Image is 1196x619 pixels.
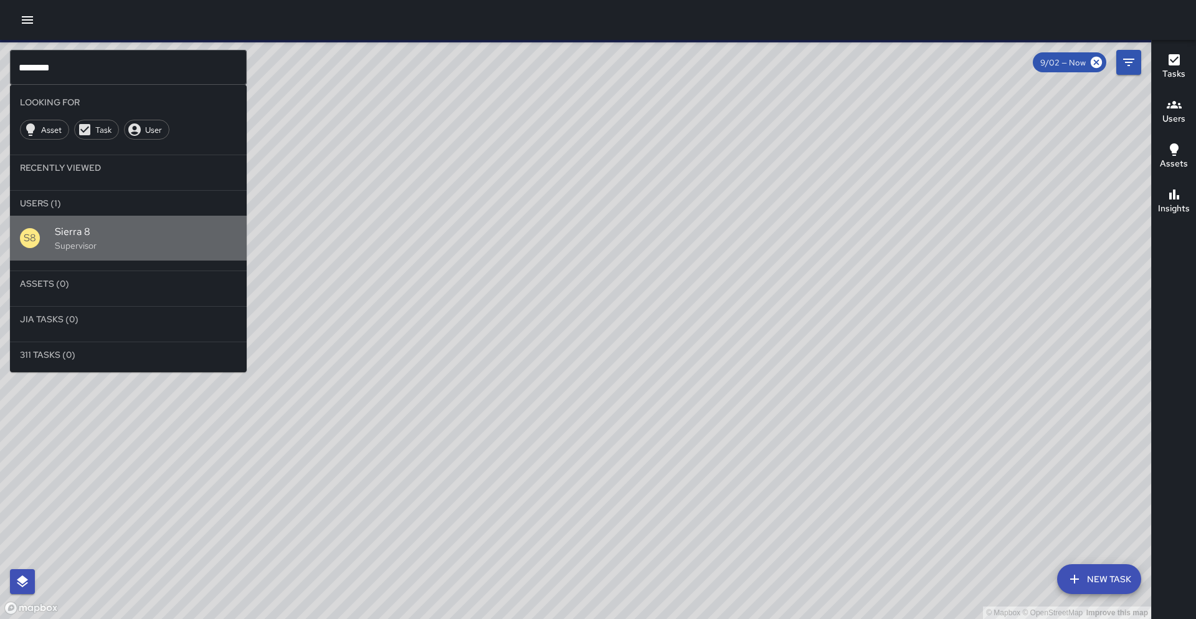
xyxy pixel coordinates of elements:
[1162,112,1185,126] h6: Users
[24,231,36,246] p: S8
[1033,52,1106,72] div: 9/02 — Now
[10,216,247,261] div: S8Sierra 8Supervisor
[1152,45,1196,90] button: Tasks
[74,120,119,140] div: Task
[10,307,247,332] li: Jia Tasks (0)
[88,125,118,135] span: Task
[1152,135,1196,180] button: Assets
[10,342,247,367] li: 311 Tasks (0)
[20,120,69,140] div: Asset
[34,125,69,135] span: Asset
[1116,50,1141,75] button: Filters
[1162,67,1185,81] h6: Tasks
[10,155,247,180] li: Recently Viewed
[138,125,169,135] span: User
[124,120,169,140] div: User
[10,271,247,296] li: Assets (0)
[1152,180,1196,224] button: Insights
[55,224,237,239] span: Sierra 8
[1158,202,1190,216] h6: Insights
[1033,57,1093,68] span: 9/02 — Now
[10,191,247,216] li: Users (1)
[1152,90,1196,135] button: Users
[10,90,247,115] li: Looking For
[1160,157,1188,171] h6: Assets
[55,239,237,252] p: Supervisor
[1057,564,1141,594] button: New Task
